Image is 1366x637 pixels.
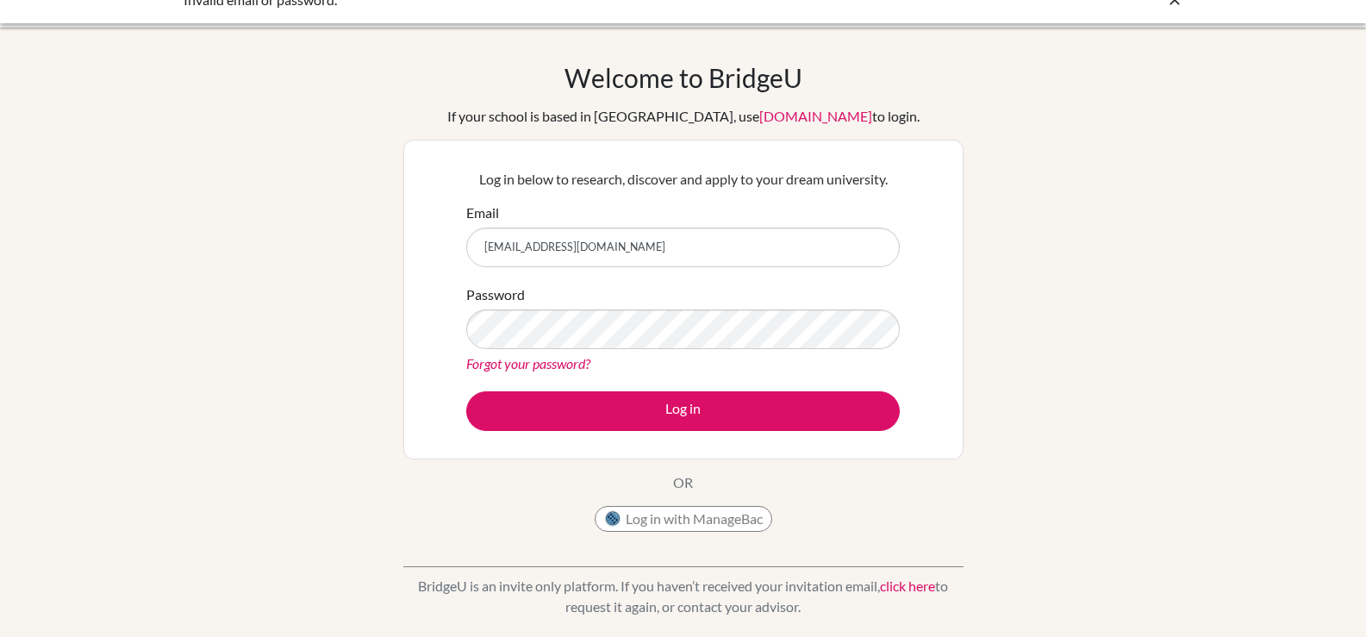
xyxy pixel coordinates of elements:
p: BridgeU is an invite only platform. If you haven’t received your invitation email, to request it ... [403,576,964,617]
label: Email [466,203,499,223]
a: [DOMAIN_NAME] [759,108,872,124]
button: Log in [466,391,900,431]
div: If your school is based in [GEOGRAPHIC_DATA], use to login. [447,106,920,127]
p: Log in below to research, discover and apply to your dream university. [466,169,900,190]
h1: Welcome to BridgeU [564,62,802,93]
a: Forgot your password? [466,355,590,372]
button: Log in with ManageBac [595,506,772,532]
p: OR [673,472,693,493]
label: Password [466,284,525,305]
a: click here [880,578,935,594]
